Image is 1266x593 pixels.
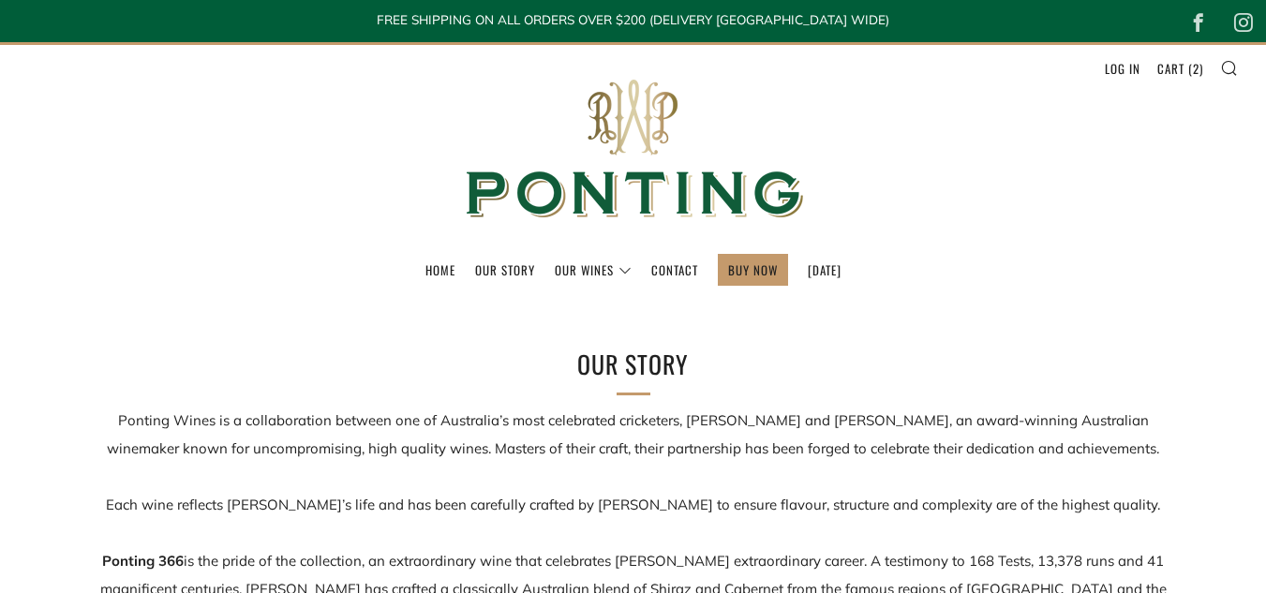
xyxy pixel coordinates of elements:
[651,255,698,285] a: Contact
[425,255,455,285] a: Home
[1157,53,1203,83] a: Cart (2)
[475,255,535,285] a: Our Story
[102,552,184,570] strong: Ponting 366
[1193,59,1199,78] span: 2
[1105,53,1140,83] a: Log in
[446,45,821,254] img: Ponting Wines
[324,345,943,384] h2: Our Story
[555,255,632,285] a: Our Wines
[808,255,842,285] a: [DATE]
[728,255,778,285] a: BUY NOW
